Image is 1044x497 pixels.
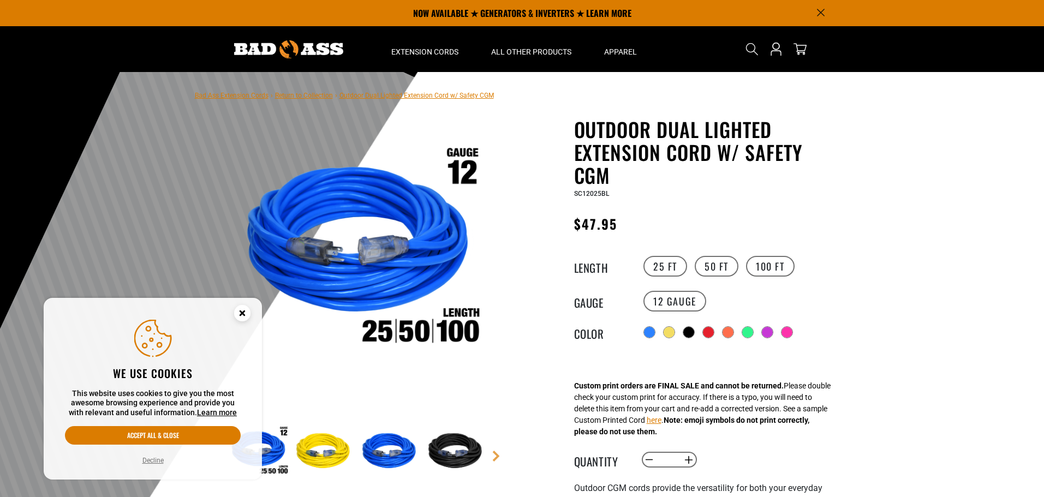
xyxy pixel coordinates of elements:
img: Blue [359,420,422,483]
legend: Color [574,325,629,339]
a: Bad Ass Extension Cords [195,92,269,99]
label: 100 FT [746,256,795,277]
strong: Note: emoji symbols do not print correctly, please do not use them. [574,416,809,436]
span: Outdoor Dual Lighted Extension Cord w/ Safety CGM [339,92,494,99]
span: $47.95 [574,214,617,233]
summary: Extension Cords [375,26,475,72]
img: Bad Ass Extension Cords [234,40,343,58]
span: › [271,92,273,99]
label: Quantity [574,453,629,467]
button: Decline [139,455,167,466]
strong: Custom print orders are FINAL SALE and cannot be returned. [574,381,784,390]
span: All Other Products [491,47,571,57]
img: Black [425,420,488,483]
label: 25 FT [643,256,687,277]
h1: Outdoor Dual Lighted Extension Cord w/ Safety CGM [574,118,842,187]
div: Please double check your custom print for accuracy. If there is a typo, you will need to delete t... [574,380,831,438]
summary: Apparel [588,26,653,72]
img: Yellow [293,420,356,483]
h2: We use cookies [65,366,241,380]
p: This website uses cookies to give you the most awesome browsing experience and provide you with r... [65,389,241,418]
nav: breadcrumbs [195,88,494,101]
a: Learn more [197,408,237,417]
summary: Search [743,40,761,58]
span: SC12025BL [574,190,609,197]
span: Extension Cords [391,47,458,57]
label: 50 FT [695,256,738,277]
span: Apparel [604,47,637,57]
aside: Cookie Consent [44,298,262,480]
button: Accept all & close [65,426,241,445]
a: Return to Collection [275,92,333,99]
legend: Length [574,259,629,273]
button: here [647,415,661,426]
span: › [335,92,337,99]
a: Next [491,451,502,462]
summary: All Other Products [475,26,588,72]
label: 12 Gauge [643,291,706,312]
legend: Gauge [574,294,629,308]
